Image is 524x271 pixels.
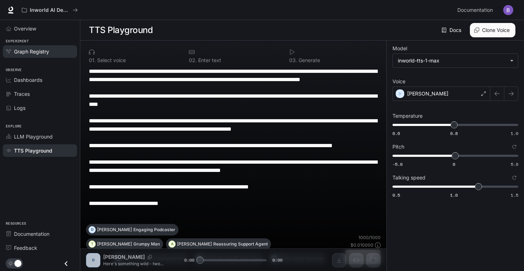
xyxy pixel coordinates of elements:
p: Casual Conversationalist [135,256,187,261]
div: H [271,253,277,264]
div: inworld-tts-1-max [393,54,518,67]
button: All workspaces [19,3,81,17]
button: D[PERSON_NAME]Engaging Podcaster [86,224,178,235]
div: O [196,253,202,264]
p: Sad Friend [240,256,262,261]
p: Hades [279,256,292,261]
button: MMarkCasual Conversationalist [112,253,190,264]
a: Documentation [3,228,77,240]
p: [PERSON_NAME] [97,228,132,232]
a: Feedback [3,242,77,254]
p: [PERSON_NAME] [407,90,448,97]
button: Close drawer [58,256,74,271]
a: Dashboards [3,74,77,86]
a: Overview [3,22,77,35]
span: Documentation [457,6,493,15]
button: Generate⌘⏎ [345,250,381,265]
button: A[PERSON_NAME]Reassuring Support Agent [166,238,271,250]
p: [PERSON_NAME] [177,242,212,246]
button: O[PERSON_NAME]Sad Friend [193,253,265,264]
span: 0.8 [450,130,458,136]
span: Graph Registry [14,48,49,55]
span: Feedback [14,244,37,252]
p: ⌘⏎ [372,255,378,259]
a: Documentation [454,3,498,17]
p: Reassuring Support Agent [213,242,268,246]
span: 1.5 [511,192,518,198]
p: [PERSON_NAME] [97,242,132,246]
p: Pitch [392,144,404,149]
button: User avatar [501,3,515,17]
span: 0.5 [392,192,400,198]
span: Dashboards [14,76,42,84]
div: A [169,238,175,250]
span: Overview [14,25,36,32]
h1: TTS Playground [89,23,153,37]
button: Hide [86,253,109,264]
button: Reset to default [510,174,518,182]
p: Select voice [96,58,126,63]
p: Talking speed [392,175,425,180]
button: Reset to default [510,143,518,151]
p: Model [392,46,407,51]
span: TTS Playground [14,147,52,154]
p: Grumpy Man [133,242,160,246]
span: 1.0 [450,192,458,198]
p: Mark [123,256,134,261]
p: 0 3 . [289,58,297,63]
span: 0 [453,161,455,167]
p: $ 0.010000 [351,242,373,248]
span: 1.0 [511,130,518,136]
span: Documentation [14,230,49,238]
span: Traces [14,90,30,98]
a: Graph Registry [3,45,77,58]
span: 0.6 [392,130,400,136]
p: Inworld AI Demos [30,7,70,13]
p: 0 2 . [189,58,197,63]
span: 5.0 [511,161,518,167]
a: LLM Playground [3,130,77,143]
button: T[PERSON_NAME]Grumpy Man [86,238,163,250]
a: TTS Playground [3,144,77,157]
span: Dark mode toggle [14,259,22,267]
span: -5.0 [392,161,402,167]
a: Traces [3,88,77,100]
p: Engaging Podcaster [133,228,175,232]
p: 1000 / 1000 [358,234,381,240]
p: Enter text [197,58,221,63]
p: Generate [297,58,320,63]
a: Docs [440,23,464,37]
div: T [89,238,95,250]
div: D [89,224,95,235]
span: Logs [14,104,25,112]
span: LLM Playground [14,133,53,140]
p: 0 1 . [89,58,96,63]
div: inworld-tts-1-max [398,57,506,64]
button: Clone Voice [470,23,515,37]
img: User avatar [503,5,513,15]
p: [PERSON_NAME] [204,256,239,261]
button: HHadesStory Narrator [268,253,327,264]
p: Voice [392,79,405,84]
p: Temperature [392,113,423,118]
a: Logs [3,102,77,114]
p: Story Narrator [294,256,323,261]
div: M [115,253,121,264]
